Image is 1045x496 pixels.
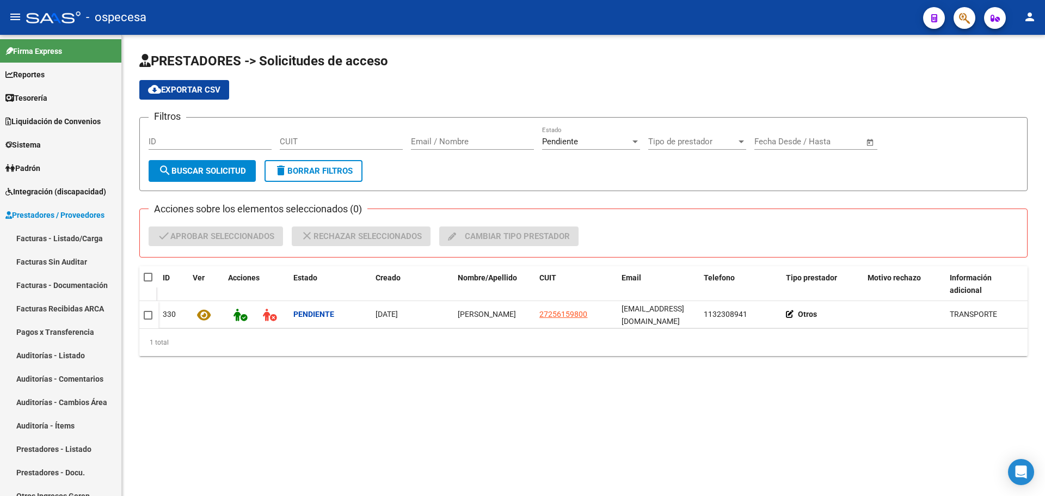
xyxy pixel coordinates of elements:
[786,273,837,282] span: Tipo prestador
[945,266,1028,302] datatable-header-cell: Información adicional
[376,310,398,319] span: [DATE]
[188,266,224,302] datatable-header-cell: Ver
[800,137,852,146] input: End date
[448,226,570,246] span: Cambiar tipo prestador
[292,226,431,246] button: Rechazar seleccionados
[1008,459,1034,485] div: Open Intercom Messenger
[617,266,699,302] datatable-header-cell: Email
[1023,10,1036,23] mat-icon: person
[149,109,186,124] h3: Filtros
[798,310,817,319] strong: Otros
[158,164,171,177] mat-icon: search
[149,226,283,246] button: Aprobar seleccionados
[5,92,47,104] span: Tesorería
[148,85,220,95] span: Exportar CSV
[648,137,736,146] span: Tipo de prestador
[293,273,317,282] span: Estado
[86,5,146,29] span: - ospecesa
[289,266,371,302] datatable-header-cell: Estado
[5,139,41,151] span: Sistema
[5,69,45,81] span: Reportes
[439,226,579,246] button: Cambiar tipo prestador
[148,83,161,96] mat-icon: cloud_download
[542,137,578,146] span: Pendiente
[704,273,735,282] span: Telefono
[274,164,287,177] mat-icon: delete
[453,266,536,302] datatable-header-cell: Nombre/Apellido
[157,229,170,242] mat-icon: check
[274,166,353,176] span: Borrar Filtros
[158,266,188,302] datatable-header-cell: ID
[754,137,790,146] input: Start date
[458,273,517,282] span: Nombre/Apellido
[9,10,22,23] mat-icon: menu
[539,273,556,282] span: CUIT
[539,310,587,319] span: 27256159800
[228,273,260,282] span: Acciones
[5,186,106,198] span: Integración (discapacidad)
[864,136,877,149] button: Open calendar
[149,160,256,182] button: Buscar solicitud
[265,160,362,182] button: Borrar Filtros
[300,226,422,246] span: Rechazar seleccionados
[782,266,864,302] datatable-header-cell: Tipo prestador
[139,329,1028,356] div: 1 total
[5,115,101,127] span: Liquidación de Convenios
[863,266,945,302] datatable-header-cell: Motivo rechazo
[868,273,921,282] span: Motivo rechazo
[224,266,289,302] datatable-header-cell: Acciones
[950,310,997,319] span: TRANSPORTE
[193,273,205,282] span: Ver
[300,229,313,242] mat-icon: close
[5,209,104,221] span: Prestadores / Proveedores
[149,201,367,217] h3: Acciones sobre los elementos seleccionados (0)
[5,162,40,174] span: Padrón
[535,266,617,302] datatable-header-cell: CUIT
[699,266,782,302] datatable-header-cell: Telefono
[458,310,516,319] span: MARISA ALEJANDRA RUIZ
[5,45,62,57] span: Firma Express
[950,273,992,295] span: Información adicional
[163,310,176,319] span: 330
[139,80,229,100] button: Exportar CSV
[158,166,246,176] span: Buscar solicitud
[157,226,274,246] span: Aprobar seleccionados
[163,273,170,282] span: ID
[622,304,684,326] span: TRANSPORTEMA.RI@GMAIL.COM
[139,53,388,69] span: PRESTADORES -> Solicitudes de acceso
[293,310,334,319] strong: Pendiente
[622,273,641,282] span: Email
[376,273,401,282] span: Creado
[704,310,747,319] span: 1132308941
[371,266,453,302] datatable-header-cell: Creado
